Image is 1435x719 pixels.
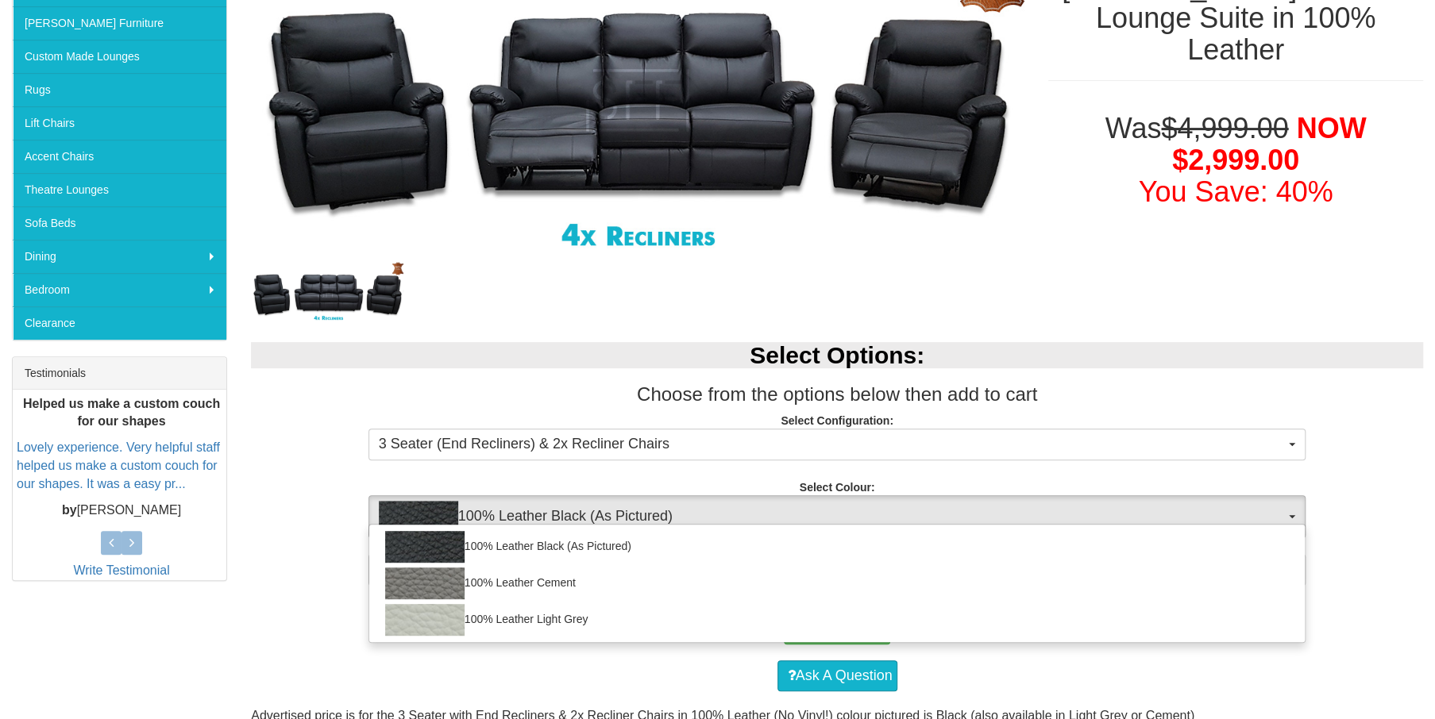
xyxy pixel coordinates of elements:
a: Ask A Question [777,660,897,692]
button: 3 Seater (End Recliners) & 2x Recliner Chairs [368,429,1306,460]
button: 100% Leather Black (As Pictured)100% Leather Black (As Pictured) [368,495,1306,538]
img: 100% Leather Light Grey [385,604,465,636]
img: 100% Leather Black (As Pictured) [379,501,458,533]
b: by [62,502,77,516]
a: 100% Leather Light Grey [369,602,1306,638]
p: [PERSON_NAME] [17,501,226,519]
img: 100% Leather Black (As Pictured) [385,531,465,563]
b: Helped us make a custom couch for our shapes [23,396,220,428]
span: NOW $2,999.00 [1172,112,1366,176]
a: Write Testimonial [73,563,169,577]
h1: Was [1048,113,1423,207]
a: 100% Leather Cement [369,565,1306,602]
a: Accent Chairs [13,140,226,173]
img: 100% Leather Cement [385,567,465,599]
del: $4,999.00 [1161,112,1288,144]
strong: Select Configuration: [781,414,893,427]
a: Bedroom [13,273,226,306]
span: 100% Leather Black (As Pictured) [379,501,1286,533]
a: Custom Made Lounges [13,40,226,73]
a: Rugs [13,73,226,106]
h3: Choose from the options below then add to cart [251,384,1423,405]
a: Clearance [13,306,226,340]
a: Lift Chairs [13,106,226,140]
a: Lovely experience. Very helpful staff helped us make a custom couch for our shapes. It was a easy... [17,440,220,490]
font: You Save: 40% [1139,175,1333,208]
div: Testimonials [13,357,226,390]
b: Select Options: [750,342,924,368]
a: Theatre Lounges [13,173,226,206]
a: Dining [13,240,226,273]
a: [PERSON_NAME] Furniture [13,6,226,40]
span: 3 Seater (End Recliners) & 2x Recliner Chairs [379,434,1286,455]
strong: Select Colour: [800,481,875,494]
a: 100% Leather Black (As Pictured) [369,529,1306,565]
a: Sofa Beds [13,206,226,240]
